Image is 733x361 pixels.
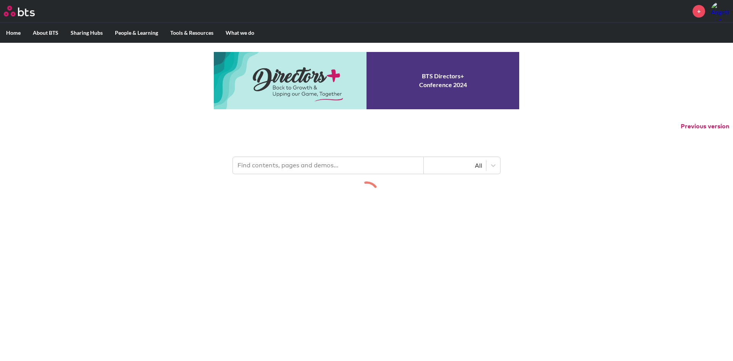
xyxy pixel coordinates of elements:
input: Find contents, pages and demos... [233,157,424,174]
a: Conference 2024 [214,52,519,109]
button: Previous version [681,122,729,131]
a: Go home [4,6,49,16]
a: Profile [711,2,729,20]
img: BTS Logo [4,6,35,16]
label: About BTS [27,23,65,43]
label: Tools & Resources [164,23,220,43]
a: + [693,5,705,18]
label: What we do [220,23,260,43]
label: People & Learning [109,23,164,43]
img: Angeliki Andreou [711,2,729,20]
div: All [428,161,482,170]
label: Sharing Hubs [65,23,109,43]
